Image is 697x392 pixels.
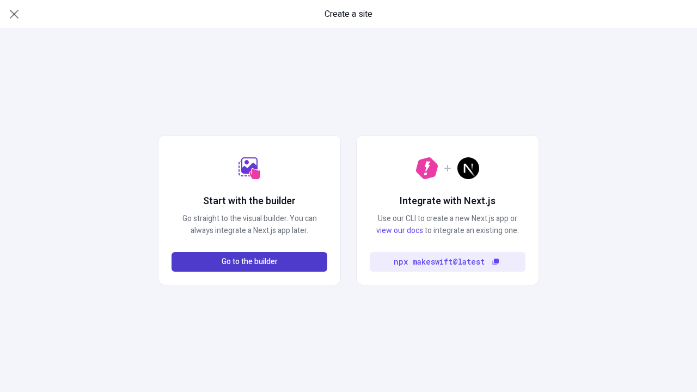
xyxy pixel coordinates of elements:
p: Use our CLI to create a new Next.js app or to integrate an existing one. [370,213,525,237]
h2: Start with the builder [203,194,296,209]
a: view our docs [376,225,423,236]
h2: Integrate with Next.js [400,194,496,209]
span: Go to the builder [222,256,278,268]
code: npx makeswift@latest [394,256,485,268]
button: Go to the builder [172,252,327,272]
p: Go straight to the visual builder. You can always integrate a Next.js app later. [172,213,327,237]
span: Create a site [325,8,372,21]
